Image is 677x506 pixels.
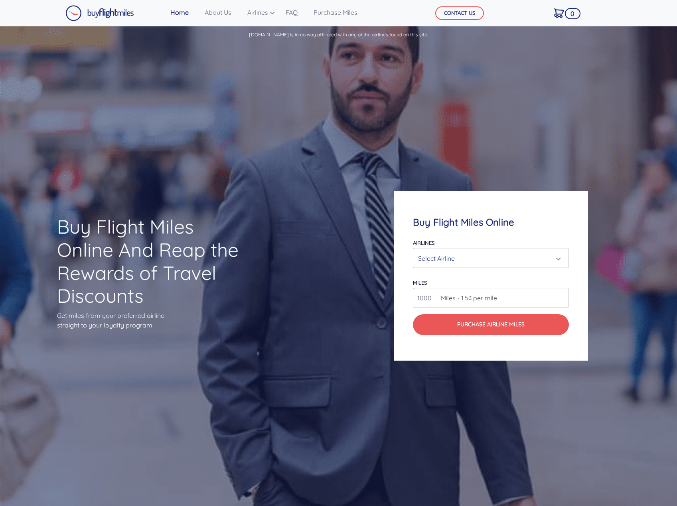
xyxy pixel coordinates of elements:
[413,240,434,246] label: Airlines
[310,4,361,20] a: Purchase Miles
[244,4,273,20] a: Airlines
[57,311,247,330] p: Get miles from your preferred airline straight to your loyalty program
[413,216,569,228] h4: Buy Flight Miles Online
[282,4,301,20] a: FAQ
[418,251,559,266] div: Select Airline
[551,4,567,21] a: 0
[413,280,427,286] label: miles
[413,248,569,268] button: Select Airline
[65,5,134,21] img: Buy Flight Miles Logo
[437,293,497,303] span: Miles - 1.5¢ per mile
[554,8,564,18] img: Cart
[201,4,235,20] a: About Us
[435,6,484,20] button: CONTACT US
[57,215,247,307] h1: Buy Flight Miles Online And Reap the Rewards of Travel Discounts
[65,3,134,23] a: Buy Flight Miles Logo
[413,314,569,335] button: Purchase Airline Miles
[167,4,192,20] a: Home
[565,8,580,19] span: 0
